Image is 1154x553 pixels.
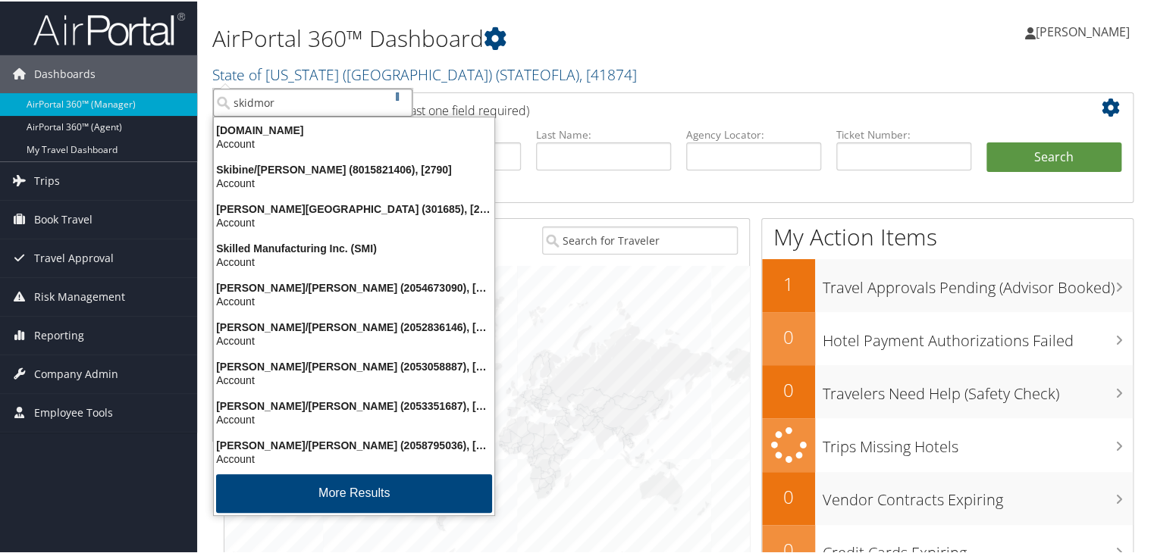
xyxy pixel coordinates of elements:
[823,321,1133,350] h3: Hotel Payment Authorizations Failed
[823,268,1133,297] h3: Travel Approvals Pending (Advisor Booked)
[384,101,529,117] span: (at least one field required)
[205,372,503,386] div: Account
[34,161,60,198] span: Trips
[542,225,738,253] input: Search for Traveler
[986,141,1121,171] button: Search
[34,354,118,392] span: Company Admin
[205,293,503,307] div: Account
[762,364,1133,417] a: 0Travelers Need Help (Safety Check)
[236,94,1046,120] h2: Airtinerary Lookup
[836,126,971,141] label: Ticket Number:
[34,392,113,430] span: Employee Tools
[34,238,114,276] span: Travel Approval
[34,276,125,314] span: Risk Management
[762,483,815,508] h2: 0
[396,91,408,99] img: ajax-loader.gif
[212,21,834,53] h1: AirPortal 360™ Dashboard
[205,333,503,346] div: Account
[205,319,503,333] div: [PERSON_NAME]/[PERSON_NAME] (2052836146), [17823]
[213,87,412,115] input: Search Accounts
[216,473,492,511] button: More Results
[496,63,579,83] span: ( STATEOFLA )
[205,451,503,464] div: Account
[762,323,815,348] h2: 0
[205,214,503,228] div: Account
[823,427,1133,456] h3: Trips Missing Hotels
[33,10,185,45] img: airportal-logo.png
[205,398,503,411] div: [PERSON_NAME]/[PERSON_NAME] (2053351687), [20273]
[34,315,84,353] span: Reporting
[205,411,503,425] div: Account
[205,437,503,451] div: [PERSON_NAME]/[PERSON_NAME] (2058795036), [18893]
[1025,8,1145,53] a: [PERSON_NAME]
[762,311,1133,364] a: 0Hotel Payment Authorizations Failed
[34,199,93,237] span: Book Travel
[686,126,821,141] label: Agency Locator:
[579,63,637,83] span: , [ 41874 ]
[762,258,1133,311] a: 1Travel Approvals Pending (Advisor Booked)
[205,175,503,189] div: Account
[536,126,671,141] label: Last Name:
[205,136,503,149] div: Account
[762,417,1133,470] a: Trips Missing Hotels
[205,280,503,293] div: [PERSON_NAME]/[PERSON_NAME] (2054673090), [17821]
[823,374,1133,403] h3: Travelers Need Help (Safety Check)
[34,54,96,92] span: Dashboards
[205,161,503,175] div: Skibine/[PERSON_NAME] (8015821406), [2790]
[1036,22,1130,39] span: [PERSON_NAME]
[762,470,1133,523] a: 0Vendor Contracts Expiring
[205,122,503,136] div: [DOMAIN_NAME]
[762,220,1133,252] h1: My Action Items
[762,376,815,401] h2: 0
[823,480,1133,509] h3: Vendor Contracts Expiring
[212,63,637,83] a: State of [US_STATE] ([GEOGRAPHIC_DATA])
[205,240,503,254] div: Skilled Manufacturing Inc. (SMI)
[205,358,503,372] div: [PERSON_NAME]/[PERSON_NAME] (2053058887), [22457]
[762,270,815,295] h2: 1
[205,254,503,267] div: Account
[205,201,503,214] div: [PERSON_NAME][GEOGRAPHIC_DATA] (301685), [26705]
